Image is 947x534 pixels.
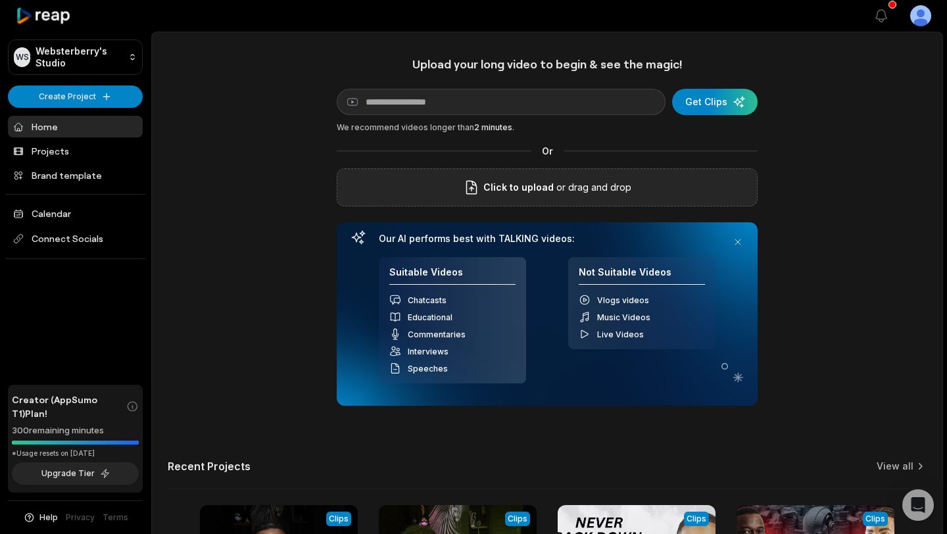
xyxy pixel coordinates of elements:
a: Brand template [8,164,143,186]
span: Connect Socials [8,227,143,251]
div: Open Intercom Messenger [902,489,934,521]
a: Privacy [66,512,95,523]
span: Help [39,512,58,523]
a: Home [8,116,143,137]
span: Music Videos [597,312,650,322]
span: 2 minutes [474,122,512,132]
a: Projects [8,140,143,162]
a: Calendar [8,203,143,224]
h1: Upload your long video to begin & see the magic! [337,57,758,72]
span: Educational [408,312,452,322]
div: WS [14,47,30,67]
span: Live Videos [597,329,644,339]
button: Help [23,512,58,523]
a: View all [877,460,913,473]
span: Interviews [408,347,449,356]
p: Websterberry's Studio [36,45,123,69]
span: Creator (AppSumo T1) Plan! [12,393,126,420]
a: Terms [103,512,128,523]
button: Get Clips [672,89,758,115]
button: Create Project [8,85,143,108]
span: Click to upload [483,180,554,195]
h4: Not Suitable Videos [579,266,705,285]
p: or drag and drop [554,180,631,195]
button: Upgrade Tier [12,462,139,485]
h4: Suitable Videos [389,266,516,285]
h3: Our AI performs best with TALKING videos: [379,233,716,245]
span: Vlogs videos [597,295,649,305]
span: Or [531,144,564,158]
div: *Usage resets on [DATE] [12,449,139,458]
span: Chatcasts [408,295,447,305]
div: 300 remaining minutes [12,424,139,437]
h2: Recent Projects [168,460,251,473]
span: Speeches [408,364,448,374]
div: We recommend videos longer than . [337,122,758,133]
span: Commentaries [408,329,466,339]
